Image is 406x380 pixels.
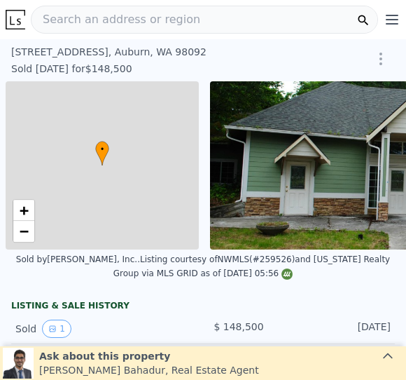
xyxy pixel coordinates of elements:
[15,320,136,338] div: Sold
[6,10,25,29] img: Lotside
[11,45,320,59] div: [STREET_ADDRESS] , Auburn , WA 98092
[13,200,34,221] a: Zoom in
[42,320,71,338] button: View historical data
[95,143,109,156] span: •
[39,349,259,363] div: Ask about this property
[39,363,259,377] div: [PERSON_NAME] Bahadur , Real Estate Agent
[20,201,29,219] span: +
[11,62,132,76] div: Sold [DATE] for $148,500
[3,348,34,379] img: Siddhant Bahadur
[31,11,200,28] span: Search an address or region
[20,222,29,240] span: −
[16,255,140,264] div: Sold by [PERSON_NAME], Inc. .
[269,320,391,338] div: [DATE]
[13,221,34,242] a: Zoom out
[95,141,109,165] div: •
[11,300,395,314] div: LISTING & SALE HISTORY
[367,45,395,73] button: Show Options
[281,269,293,280] img: NWMLS Logo
[213,321,263,332] span: $ 148,500
[113,255,390,278] div: Listing courtesy of NWMLS (#259526) and [US_STATE] Realty Group via MLS GRID as of [DATE] 05:56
